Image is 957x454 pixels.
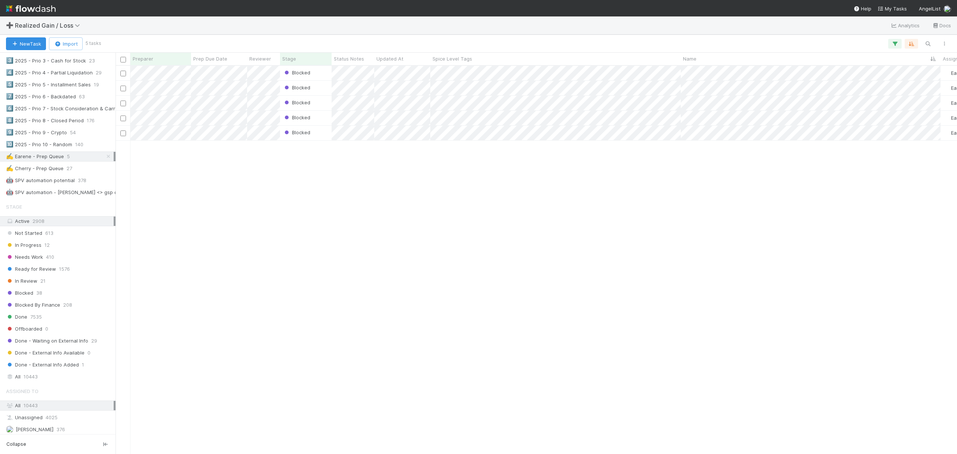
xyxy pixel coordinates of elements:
small: 5 tasks [86,40,101,47]
span: 4025 [46,413,58,422]
input: Toggle Row Selected [120,116,126,121]
span: 5️⃣ [6,81,13,88]
span: 🤖 [6,177,13,183]
span: 29 [91,336,97,346]
button: NewTask [6,37,46,50]
div: 2025 - Prio 9 - Crypto [6,128,67,137]
div: Active [6,217,114,226]
span: 12 [44,240,50,250]
span: 29 [96,68,102,77]
span: Blocked [6,288,33,298]
span: Preparer [133,55,153,62]
span: 208 [63,300,72,310]
div: 2025 - Prio 5 - Installment Sales [6,80,91,89]
span: 🔟 [6,141,13,147]
span: 6️⃣ [6,105,13,111]
img: avatar_bc42736a-3f00-4d10-a11d-d22e63cdc729.png [944,5,951,13]
span: 1 [82,360,84,369]
span: 2908 [33,218,44,224]
span: 23 [89,56,95,65]
span: Blocked By Finance [6,300,60,310]
div: Unassigned [6,413,114,422]
span: Updated At [376,55,403,62]
button: Import [49,37,83,50]
div: Earene - Prep Queue [6,152,64,161]
input: Toggle Row Selected [120,86,126,91]
span: My Tasks [877,6,907,12]
span: Spice Level Tags [433,55,472,62]
span: [PERSON_NAME] [16,426,53,432]
span: Not Started [6,228,42,238]
span: 27 [67,164,72,173]
span: 54 [70,128,76,137]
span: 🤖 [6,189,13,195]
span: 38 [36,288,42,298]
span: ➕ [6,22,13,28]
span: ✍️ [6,153,13,159]
span: 9️⃣ [6,129,13,135]
span: Done - External Info Added [6,360,79,369]
span: 176 [87,116,95,125]
div: All [6,401,114,410]
span: Needs Work [6,252,43,262]
span: In Review [6,276,37,286]
span: 8️⃣ [6,117,13,123]
span: Blocked [283,114,310,120]
input: Toggle Row Selected [120,131,126,136]
span: 7️⃣ [6,93,13,99]
span: 10443 [24,372,38,381]
input: Toggle All Rows Selected [120,57,126,62]
div: Blocked [283,84,310,91]
span: 376 [56,425,65,434]
span: Blocked [283,85,310,91]
div: Blocked [283,99,310,106]
img: logo-inverted-e16ddd16eac7371096b0.svg [6,2,56,15]
span: Ready for Review [6,264,56,274]
span: 19 [94,80,99,89]
span: Done - External Info Available [6,348,84,358]
span: Done - Waiting on External Info [6,336,88,346]
span: 63 [79,92,85,101]
span: 613 [45,228,53,238]
img: avatar_bc42736a-3f00-4d10-a11d-d22e63cdc729.png [944,85,950,91]
span: Assigned To [6,384,39,399]
input: Toggle Row Selected [120,101,126,106]
span: 4️⃣ [6,69,13,76]
span: AngelList [919,6,941,12]
span: In Progress [6,240,41,250]
img: avatar_bc42736a-3f00-4d10-a11d-d22e63cdc729.png [944,115,950,121]
div: Blocked [283,129,310,136]
span: 21 [40,276,46,286]
span: 10443 [24,402,38,408]
div: Cherry - Prep Queue [6,164,64,173]
img: avatar_bc42736a-3f00-4d10-a11d-d22e63cdc729.png [944,100,950,106]
span: Blocked [283,70,310,76]
span: 1576 [59,264,70,274]
div: Blocked [283,69,310,76]
span: Stage [282,55,296,62]
a: Analytics [890,21,920,30]
span: 140 [75,140,83,149]
div: 2025 - Prio 8 - Closed Period [6,116,84,125]
a: My Tasks [877,5,907,12]
span: Name [683,55,696,62]
span: Blocked [283,99,310,105]
span: 7535 [30,312,42,322]
span: Done [6,312,27,322]
div: 2025 - Prio 7 - Stock Consideration & Carry Over Basis [6,104,144,113]
span: Status Notes [334,55,364,62]
div: 2025 - Prio 6 - Backdated [6,92,76,101]
div: SPV automation potential [6,176,75,185]
img: avatar_55a2f090-1307-4765-93b4-f04da16234ba.png [6,426,13,433]
span: Realized Gain / Loss [15,22,84,29]
span: 0 [45,324,48,334]
span: ✍️ [6,165,13,171]
span: Offboarded [6,324,42,334]
div: Help [853,5,871,12]
input: Toggle Row Selected [120,71,126,76]
div: 2025 - Prio 4 - Partial Liquidation [6,68,93,77]
span: 410 [46,252,54,262]
div: All [6,372,114,381]
span: 5 [67,152,70,161]
div: 2025 - Prio 3 - Cash for Stock [6,56,86,65]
